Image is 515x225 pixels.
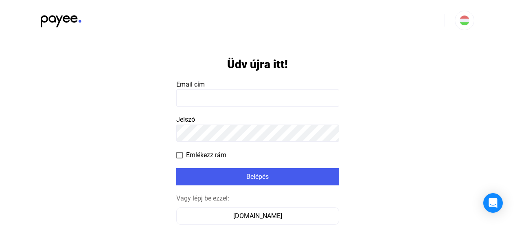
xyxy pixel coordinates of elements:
div: Belépés [179,172,337,182]
button: Belépés [176,168,339,185]
div: Open Intercom Messenger [483,193,503,213]
h1: Üdv újra itt! [227,57,288,71]
button: [DOMAIN_NAME] [176,207,339,225]
div: [DOMAIN_NAME] [179,211,336,221]
img: black-payee-blue-dot.svg [41,11,81,27]
span: Email cím [176,80,205,88]
div: Vagy lépj be ezzel: [176,194,339,203]
a: [DOMAIN_NAME] [176,212,339,220]
span: Jelszó [176,116,195,123]
button: HU [455,11,474,30]
span: Emlékezz rám [186,150,226,160]
img: HU [460,16,469,25]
